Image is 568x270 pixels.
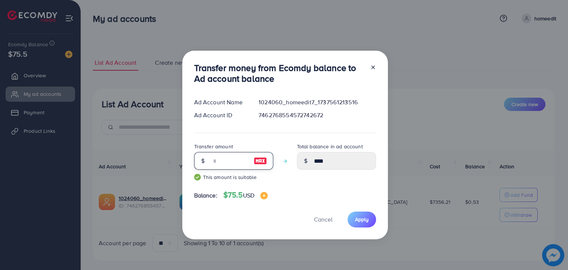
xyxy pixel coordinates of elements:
button: Cancel [305,212,342,227]
h4: $75.5 [223,190,268,200]
span: USD [243,191,254,199]
span: Apply [355,216,369,223]
span: Cancel [314,215,332,223]
div: Ad Account Name [188,98,253,107]
span: Balance: [194,191,217,200]
button: Apply [348,212,376,227]
img: image [254,156,267,165]
div: 1024060_homeedit7_1737561213516 [253,98,382,107]
small: This amount is suitable [194,173,273,181]
label: Transfer amount [194,143,233,150]
img: image [260,192,268,199]
img: guide [194,174,201,180]
label: Total balance in ad account [297,143,363,150]
h3: Transfer money from Ecomdy balance to Ad account balance [194,63,364,84]
div: 7462768554572742672 [253,111,382,119]
div: Ad Account ID [188,111,253,119]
